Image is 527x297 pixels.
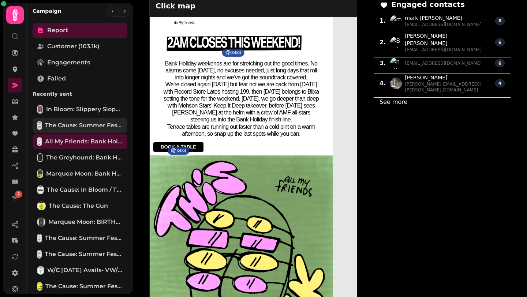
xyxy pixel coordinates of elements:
a: The Greyhound: Bank Holiday WeekendThe Greyhound: Bank Holiday Weekend [33,150,127,165]
p: We’re closed again [DATE] but fear not we are back from [DATE] with Record Store Lates hosting 19... [162,81,320,123]
span: 1 . [380,16,386,25]
span: Report [47,26,68,35]
span: [PERSON_NAME] [PERSON_NAME] [405,32,490,47]
span: 3484 [176,148,186,154]
p: Recently sent [33,87,127,101]
a: The Cause: Summer Fest, Halloween, MM birthdayThe Cause: Summer Fest, [DATE], MM birthday [33,279,127,294]
span: The Cause: The Gun [49,202,108,210]
div: 6 [495,38,505,46]
span: Customer (103.1k) [47,42,100,51]
span: Engagements [47,58,90,67]
h2: Campaign [33,7,61,15]
img: Arron Jackson null [390,78,402,89]
span: All My Friends: Bank Holiday Weekend & House of Dad [45,137,123,146]
img: null null [390,57,402,69]
span: [EMAIL_ADDRESS][DOMAIN_NAME] [405,22,482,27]
div: 8 [495,17,505,25]
span: The Greyhound: Bank Holiday Weekend [46,153,123,162]
span: The Cause: In Bloom / Thumbprint [47,185,123,194]
span: [PERSON_NAME] [405,74,490,81]
img: The Cause: Summer Fest, Halloween, MM birthday [38,283,42,290]
span: [EMAIL_ADDRESS][DOMAIN_NAME] [405,47,490,53]
span: 2 [18,192,20,197]
span: Failed [47,74,66,83]
span: The Cause: Summer Fest, [DATE], MM birthday [45,282,123,291]
a: In Bloom: Slippery Slopes time changeIn Bloom: Slippery Slopes time change [33,102,127,117]
span: In Bloom: Slippery Slopes time change [46,105,123,114]
a: Engagements [33,55,127,70]
img: mark hosker [390,15,402,27]
div: 6 [495,59,505,67]
img: The Greyhound: Bank Holiday Weekend [38,154,42,161]
span: [PERSON_NAME][EMAIL_ADDRESS][PERSON_NAME][DOMAIN_NAME] [405,81,490,93]
span: Marquee Moon: Bank Holiday Weekend [46,169,123,178]
a: Customer (103.1k) [33,39,127,54]
img: The Cause: In Bloom / Thumbprint [38,186,43,193]
a: All My Friends: Bank Holiday Weekend & House of DadAll My Friends: Bank Holiday Weekend & House o... [33,134,127,149]
a: 2 [8,191,22,205]
a: The Cause: Summer Fest & Slippery Slopes [copy]The Cause: Summer Fest & Slippery Slopes [copy] [33,118,127,133]
span: 3 . [380,59,386,68]
img: Beck McConville [390,37,402,48]
span: mark [PERSON_NAME] [405,14,482,22]
span: [EMAIL_ADDRESS][DOMAIN_NAME] [405,60,482,66]
span: Marquee Moon: BIRTHDAY [48,218,123,226]
img: Marquee Moon: BIRTHDAY [38,218,45,226]
img: The Cause: Summer Fest, Halloween, MM birthday [clone] [38,234,41,242]
p: Bank Holiday weekends are for stretching out the good times. No alarms come [DATE], no excuses ne... [162,60,320,81]
img: Marquee Moon: Bank Holiday Weekend [38,170,42,177]
span: 3484 [231,50,241,56]
img: In Bloom: Slippery Slopes time change [38,106,42,113]
span: The Cause: Summer Fest, [DATE] & MYE, MM, Slippery Slopes [45,250,123,259]
span: W/C [DATE] Avails- VW/GH/Club [47,266,123,275]
span: 2 . [380,38,386,47]
img: W/C 11 Aug Avails- VW/GH/Club [38,267,44,274]
div: 4 [495,79,505,87]
a: Failed [33,71,127,86]
a: The Cause: The GunThe Cause: The Gun [33,199,127,213]
a: Marquee Moon: Bank Holiday WeekendMarquee Moon: Bank Holiday Weekend [33,166,127,181]
span: 4 . [380,79,386,88]
a: W/C 11 Aug Avails- VW/GH/ClubW/C [DATE] Avails- VW/GH/Club [33,263,127,278]
img: All My Friends: Bank Holiday Weekend & House of Dad [38,138,41,145]
a: Marquee Moon: BIRTHDAYMarquee Moon: BIRTHDAY [33,215,127,229]
span: The Cause: Summer Fest & Slippery Slopes [copy] [45,121,123,130]
a: The Cause: Summer Fest, Halloween & MYE, MM, Slippery SlopesThe Cause: Summer Fest, [DATE] & MYE,... [33,247,127,262]
img: The Cause: Summer Fest, Halloween & MYE, MM, Slippery Slopes [38,251,41,258]
p: Terrace tables are running out faster than a cold pint on a warm afternoon, so snap up the last s... [162,123,320,137]
img: The Cause: Summer Fest & Slippery Slopes [copy] [38,122,41,129]
a: BOOK A TABLE [153,142,203,152]
span: The Cause: Summer Fest, [DATE], MM birthday [clone] [45,234,123,243]
a: The Cause: In Bloom / ThumbprintThe Cause: In Bloom / Thumbprint [33,183,127,197]
img: The Cause: The Gun [38,202,45,210]
a: Report [33,23,127,38]
a: See more [380,98,407,105]
a: The Cause: Summer Fest, Halloween, MM birthday [clone]The Cause: Summer Fest, [DATE], MM birthday... [33,231,127,245]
